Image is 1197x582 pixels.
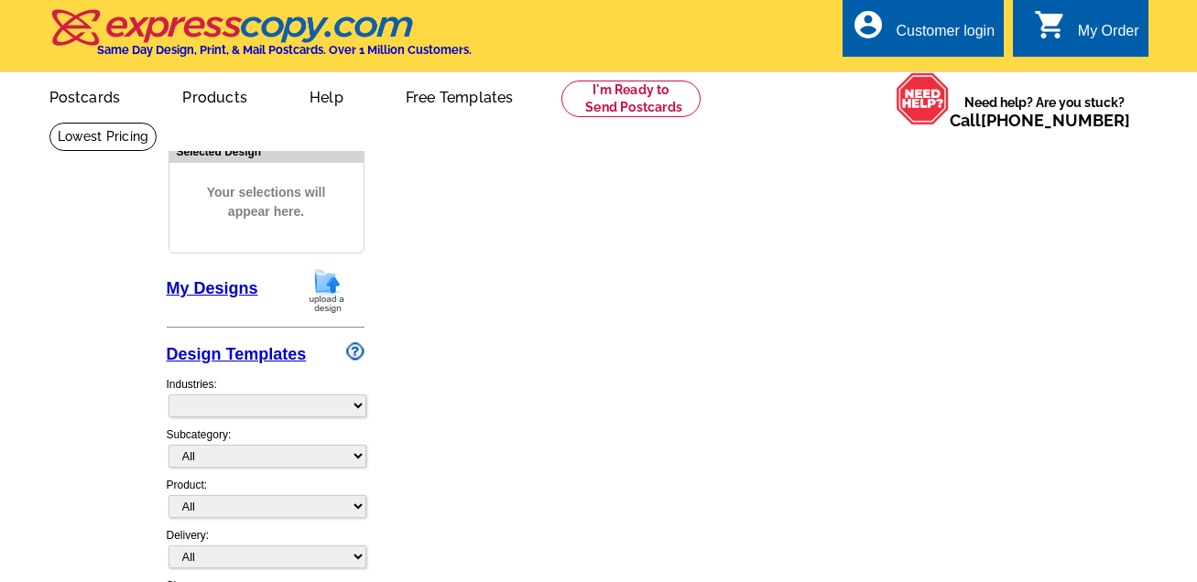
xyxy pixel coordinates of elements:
[20,74,150,117] a: Postcards
[852,20,995,43] a: account_circle Customer login
[167,345,307,363] a: Design Templates
[49,22,472,57] a: Same Day Design, Print, & Mail Postcards. Over 1 Million Customers.
[896,23,995,48] div: Customer login
[303,267,351,314] img: upload-design
[981,111,1130,130] a: [PHONE_NUMBER]
[896,72,950,125] img: help
[183,165,350,240] span: Your selections will appear here.
[376,74,543,117] a: Free Templates
[167,527,365,577] div: Delivery:
[346,342,365,361] img: design-wizard-help-icon.png
[167,367,365,426] div: Industries:
[1034,20,1139,43] a: shopping_cart My Order
[167,426,365,477] div: Subcategory:
[1034,8,1067,41] i: shopping_cart
[97,43,472,57] h4: Same Day Design, Print, & Mail Postcards. Over 1 Million Customers.
[153,74,277,117] a: Products
[950,111,1130,130] span: Call
[1078,23,1139,48] div: My Order
[950,93,1139,130] span: Need help? Are you stuck?
[169,143,364,160] div: Selected Design
[167,477,365,527] div: Product:
[852,8,885,41] i: account_circle
[280,74,373,117] a: Help
[167,279,258,297] a: My Designs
